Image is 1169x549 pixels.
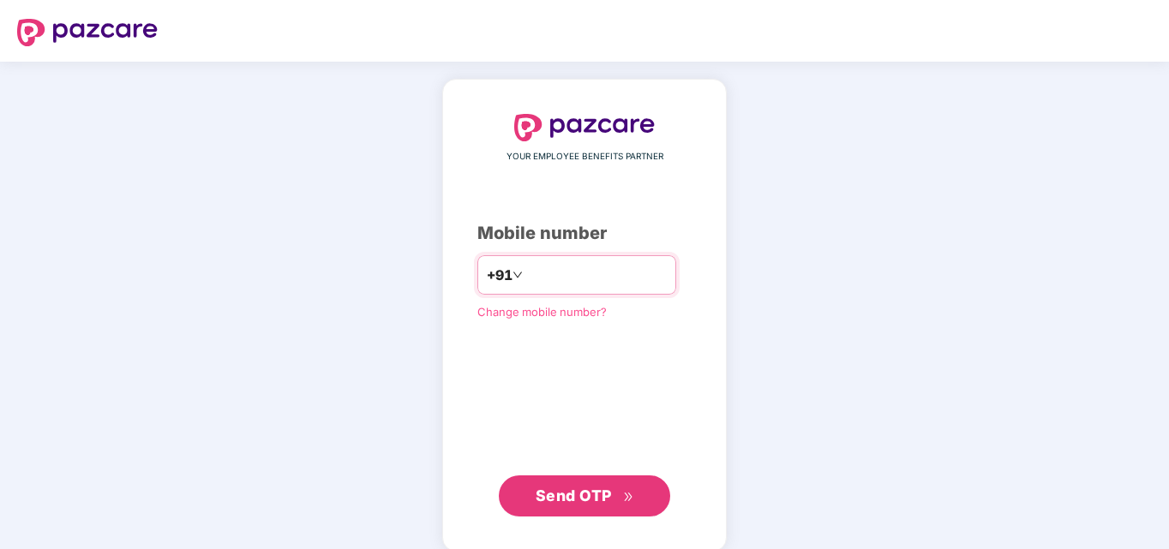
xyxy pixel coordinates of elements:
[514,114,655,141] img: logo
[513,270,523,280] span: down
[499,475,670,516] button: Send OTPdouble-right
[536,486,612,504] span: Send OTP
[477,220,692,247] div: Mobile number
[623,492,634,503] span: double-right
[507,150,663,164] span: YOUR EMPLOYEE BENEFITS PARTNER
[17,19,158,46] img: logo
[487,265,513,286] span: +91
[477,305,607,319] a: Change mobile number?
